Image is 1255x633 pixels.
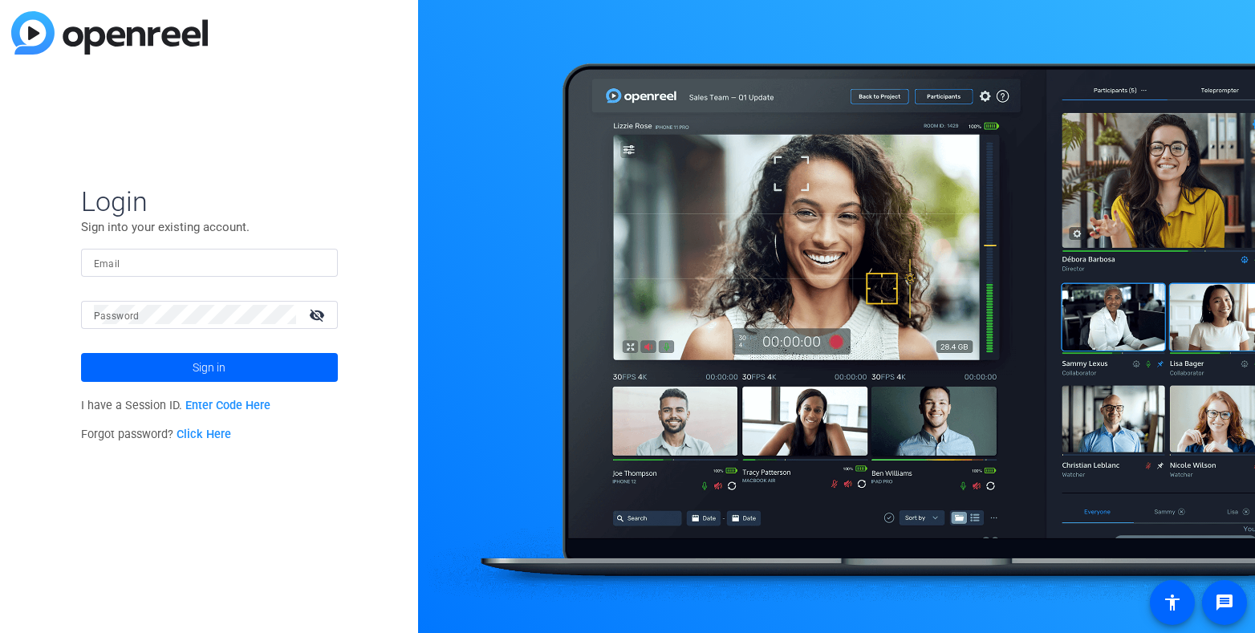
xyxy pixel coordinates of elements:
[299,303,338,327] mat-icon: visibility_off
[81,428,232,441] span: Forgot password?
[94,258,120,270] mat-label: Email
[94,253,325,272] input: Enter Email Address
[1163,593,1182,612] mat-icon: accessibility
[81,399,271,412] span: I have a Session ID.
[1215,593,1234,612] mat-icon: message
[11,11,208,55] img: blue-gradient.svg
[81,185,338,218] span: Login
[185,399,270,412] a: Enter Code Here
[81,218,338,236] p: Sign into your existing account.
[177,428,231,441] a: Click Here
[193,347,225,388] span: Sign in
[81,353,338,382] button: Sign in
[94,310,140,322] mat-label: Password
